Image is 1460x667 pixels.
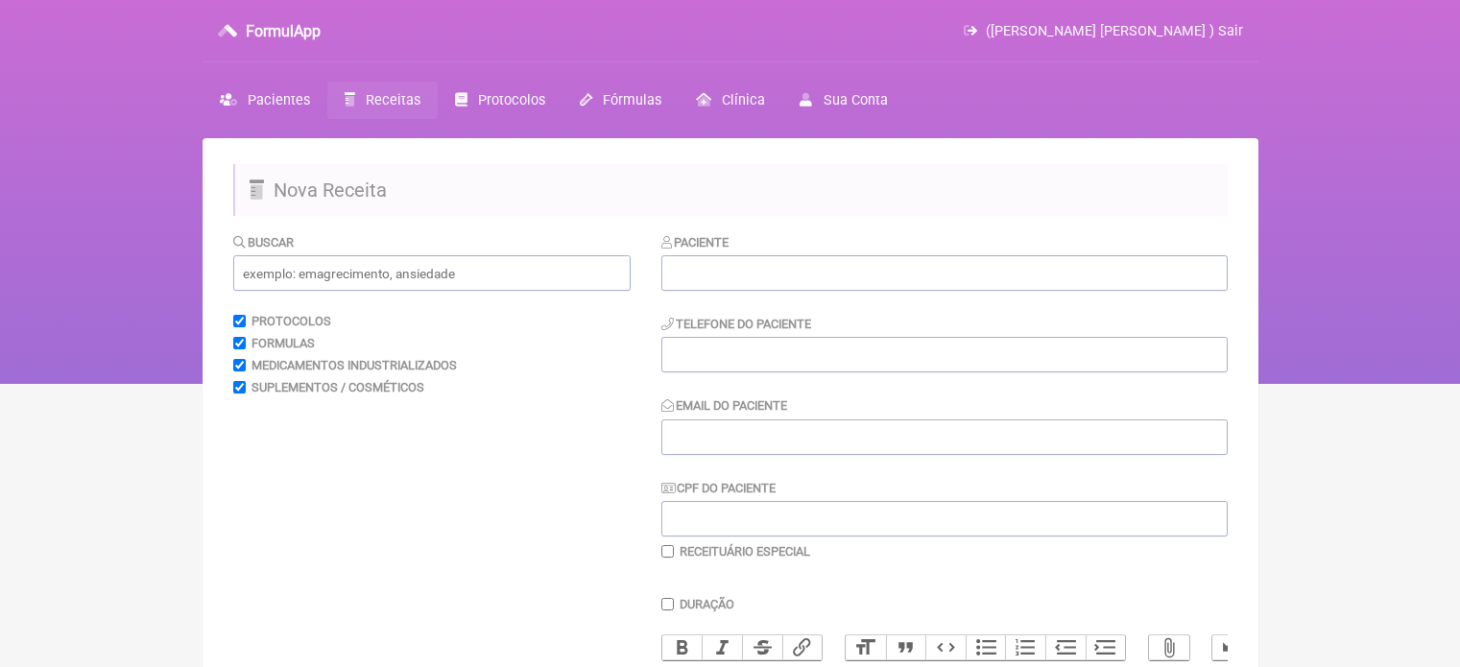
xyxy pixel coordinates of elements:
a: Pacientes [203,82,327,119]
span: Sua Conta [824,92,888,108]
button: Link [782,635,823,660]
button: Increase Level [1086,635,1126,660]
span: Fórmulas [603,92,661,108]
a: ([PERSON_NAME] [PERSON_NAME] ) Sair [964,23,1242,39]
a: Receitas [327,82,438,119]
button: Numbers [1005,635,1045,660]
button: Attach Files [1149,635,1189,660]
span: Clínica [722,92,765,108]
button: Italic [702,635,742,660]
label: Telefone do Paciente [661,317,812,331]
label: CPF do Paciente [661,481,777,495]
a: Protocolos [438,82,562,119]
button: Bold [662,635,703,660]
button: Undo [1212,635,1253,660]
span: Pacientes [248,92,310,108]
span: ([PERSON_NAME] [PERSON_NAME] ) Sair [986,23,1243,39]
label: Paciente [661,235,730,250]
button: Heading [846,635,886,660]
span: Protocolos [478,92,545,108]
a: Fórmulas [562,82,679,119]
h2: Nova Receita [233,164,1228,216]
h3: FormulApp [246,22,321,40]
input: exemplo: emagrecimento, ansiedade [233,255,631,291]
a: Clínica [679,82,782,119]
button: Strikethrough [742,635,782,660]
label: Medicamentos Industrializados [251,358,457,372]
button: Decrease Level [1045,635,1086,660]
label: Protocolos [251,314,331,328]
button: Quote [886,635,926,660]
span: Receitas [366,92,420,108]
label: Email do Paciente [661,398,788,413]
label: Duração [680,597,734,611]
label: Buscar [233,235,295,250]
label: Receituário Especial [680,544,810,559]
label: Formulas [251,336,315,350]
a: Sua Conta [782,82,904,119]
label: Suplementos / Cosméticos [251,380,424,394]
button: Code [925,635,966,660]
button: Bullets [966,635,1006,660]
